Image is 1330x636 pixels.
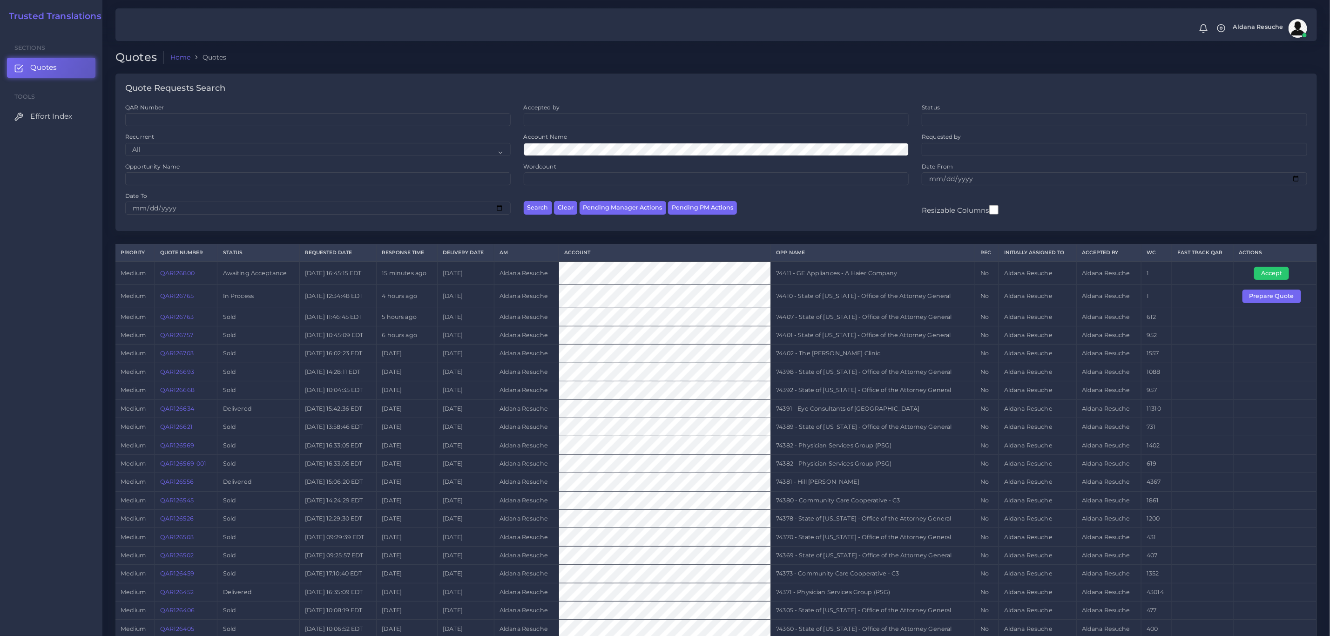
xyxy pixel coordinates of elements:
th: WC [1141,244,1172,262]
th: Delivery Date [437,244,494,262]
span: Quotes [30,62,57,73]
td: [DATE] [377,454,438,473]
a: QAR126526 [160,515,194,522]
td: No [975,454,999,473]
td: [DATE] 12:34:48 EDT [299,285,376,308]
td: Aldana Resuche [999,528,1076,546]
th: Quote Number [155,244,217,262]
span: medium [121,460,146,467]
a: QAR126621 [160,423,193,430]
td: Aldana Resuche [1076,308,1141,326]
span: medium [121,442,146,449]
td: Aldana Resuche [494,381,559,399]
a: Quotes [7,58,95,77]
td: No [975,510,999,528]
td: Awaiting Acceptance [217,262,299,285]
td: Sold [217,528,299,546]
label: Resizable Columns [922,204,998,216]
label: Date From [922,162,953,170]
td: [DATE] [437,491,494,509]
td: 1861 [1141,491,1172,509]
td: Sold [217,436,299,454]
td: Aldana Resuche [494,418,559,436]
td: [DATE] 16:33:05 EDT [299,454,376,473]
td: Aldana Resuche [1076,528,1141,546]
td: Aldana Resuche [999,345,1076,363]
a: Home [170,53,191,62]
td: Aldana Resuche [1076,546,1141,564]
td: Aldana Resuche [1076,454,1141,473]
img: avatar [1289,19,1307,38]
td: [DATE] [437,528,494,546]
td: [DATE] [377,436,438,454]
td: 74369 - State of [US_STATE] - Office of the Attorney General [771,546,975,564]
td: [DATE] 17:10:40 EDT [299,565,376,583]
label: Requested by [922,133,961,141]
a: QAR126452 [160,589,194,595]
td: 477 [1141,602,1172,620]
span: medium [121,515,146,522]
td: [DATE] 10:45:09 EDT [299,326,376,344]
td: 1 [1141,285,1172,308]
span: Aldana Resuche [1233,24,1283,30]
td: 731 [1141,418,1172,436]
td: 74381 - Hill [PERSON_NAME] [771,473,975,491]
td: 957 [1141,381,1172,399]
td: No [975,418,999,436]
span: medium [121,607,146,614]
td: [DATE] 09:25:57 EDT [299,546,376,564]
span: Effort Index [30,111,72,122]
td: Aldana Resuche [1076,285,1141,308]
span: medium [121,625,146,632]
a: QAR126459 [160,570,194,577]
td: Sold [217,546,299,564]
td: [DATE] [377,363,438,381]
td: [DATE] [437,565,494,583]
td: Sold [217,602,299,620]
td: Sold [217,308,299,326]
td: 74391 - Eye Consultants of [GEOGRAPHIC_DATA] [771,399,975,418]
td: [DATE] [377,602,438,620]
td: 74389 - State of [US_STATE] - Office of the Attorney General [771,418,975,436]
td: Aldana Resuche [999,546,1076,564]
td: 1557 [1141,345,1172,363]
a: QAR126693 [160,368,194,375]
td: [DATE] 13:58:46 EDT [299,418,376,436]
td: [DATE] [377,546,438,564]
td: [DATE] 09:29:39 EDT [299,528,376,546]
td: No [975,565,999,583]
td: Aldana Resuche [494,528,559,546]
label: Accepted by [524,103,560,111]
td: Delivered [217,583,299,601]
th: Actions [1233,244,1316,262]
td: No [975,285,999,308]
td: [DATE] 16:35:09 EDT [299,583,376,601]
td: [DATE] [437,285,494,308]
span: Sections [14,44,45,51]
input: Resizable Columns [989,204,999,216]
td: 1402 [1141,436,1172,454]
th: Accepted by [1076,244,1141,262]
button: Prepare Quote [1242,290,1301,303]
td: [DATE] 16:02:23 EDT [299,345,376,363]
td: Aldana Resuche [494,326,559,344]
td: Aldana Resuche [494,602,559,620]
a: QAR126569 [160,442,194,449]
td: Aldana Resuche [999,363,1076,381]
a: QAR126556 [160,478,194,485]
td: [DATE] 16:33:05 EDT [299,436,376,454]
td: [DATE] 15:42:36 EDT [299,399,376,418]
td: Aldana Resuche [1076,345,1141,363]
td: 1 [1141,262,1172,285]
a: QAR126405 [160,625,194,632]
td: 74392 - State of [US_STATE] - Office of the Attorney General [771,381,975,399]
a: QAR126569-001 [160,460,207,467]
td: Aldana Resuche [1076,418,1141,436]
a: Accept [1254,269,1296,276]
td: 952 [1141,326,1172,344]
a: QAR126668 [160,386,195,393]
td: No [975,399,999,418]
a: QAR126502 [160,552,194,559]
th: Initially Assigned to [999,244,1076,262]
td: Aldana Resuche [999,510,1076,528]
